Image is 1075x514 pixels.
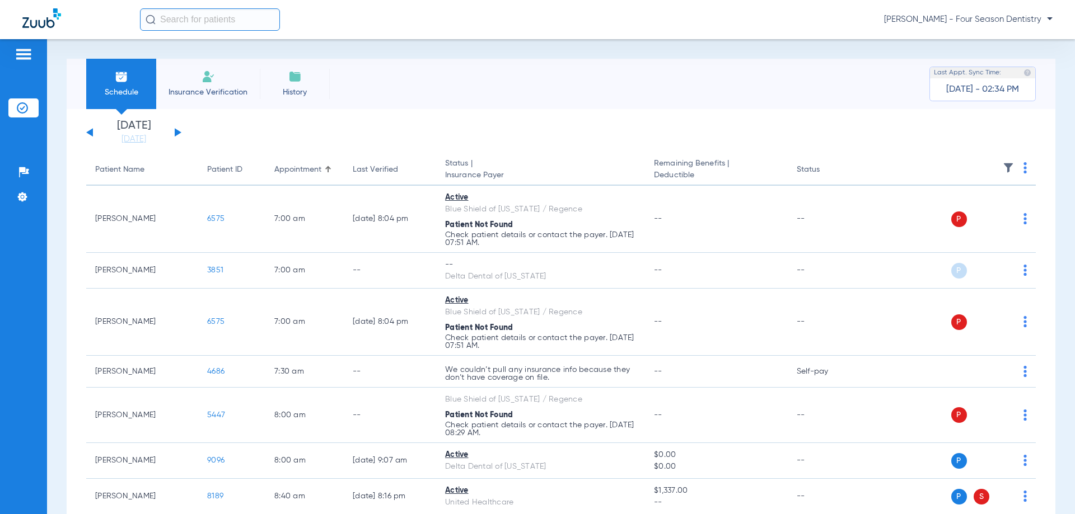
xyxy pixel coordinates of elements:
[654,215,662,223] span: --
[344,388,436,443] td: --
[353,164,398,176] div: Last Verified
[951,407,967,423] span: P
[1023,265,1027,276] img: group-dot-blue.svg
[165,87,251,98] span: Insurance Verification
[265,253,344,289] td: 7:00 AM
[1023,491,1027,502] img: group-dot-blue.svg
[100,134,167,145] a: [DATE]
[288,70,302,83] img: History
[274,164,335,176] div: Appointment
[207,492,223,500] span: 8189
[207,318,225,326] span: 6575
[207,456,225,464] span: 9096
[788,253,863,289] td: --
[445,461,636,473] div: Delta Dental of [US_STATE]
[207,164,242,176] div: Patient ID
[353,164,427,176] div: Last Verified
[1023,316,1027,327] img: group-dot-blue.svg
[265,388,344,443] td: 8:00 AM
[445,231,636,247] p: Check patient details or contact the payer. [DATE] 07:51 AM.
[140,8,280,31] input: Search for patients
[15,48,32,61] img: hamburger-icon
[86,388,198,443] td: [PERSON_NAME]
[445,192,636,204] div: Active
[344,253,436,289] td: --
[788,443,863,479] td: --
[207,411,225,419] span: 5447
[445,497,636,508] div: United Healthcare
[445,295,636,306] div: Active
[654,266,662,274] span: --
[265,186,344,253] td: 7:00 AM
[146,15,156,25] img: Search Icon
[445,221,513,229] span: Patient Not Found
[445,259,636,271] div: --
[95,87,148,98] span: Schedule
[654,485,778,497] span: $1,337.00
[654,169,778,181] span: Deductible
[788,289,863,356] td: --
[445,324,513,332] span: Patient Not Found
[207,215,225,223] span: 6575
[22,8,61,28] img: Zuub Logo
[951,453,967,469] span: P
[445,334,636,350] p: Check patient details or contact the payer. [DATE] 07:51 AM.
[445,306,636,318] div: Blue Shield of [US_STATE] / Regence
[445,394,636,405] div: Blue Shield of [US_STATE] / Regence
[951,489,967,504] span: P
[445,485,636,497] div: Active
[946,84,1019,95] span: [DATE] - 02:34 PM
[654,449,778,461] span: $0.00
[95,164,189,176] div: Patient Name
[788,186,863,253] td: --
[445,411,513,419] span: Patient Not Found
[934,67,1001,78] span: Last Appt. Sync Time:
[202,70,215,83] img: Manual Insurance Verification
[654,411,662,419] span: --
[445,449,636,461] div: Active
[1023,162,1027,173] img: group-dot-blue.svg
[788,388,863,443] td: --
[86,289,198,356] td: [PERSON_NAME]
[436,154,645,186] th: Status |
[654,367,662,375] span: --
[207,266,223,274] span: 3851
[86,253,198,289] td: [PERSON_NAME]
[654,318,662,326] span: --
[86,186,198,253] td: [PERSON_NAME]
[1023,409,1027,421] img: group-dot-blue.svg
[788,356,863,388] td: Self-pay
[884,14,1053,25] span: [PERSON_NAME] - Four Season Dentistry
[788,154,863,186] th: Status
[654,461,778,473] span: $0.00
[645,154,787,186] th: Remaining Benefits |
[344,186,436,253] td: [DATE] 8:04 PM
[974,489,989,504] span: S
[445,169,636,181] span: Insurance Payer
[344,443,436,479] td: [DATE] 9:07 AM
[445,421,636,437] p: Check patient details or contact the payer. [DATE] 08:29 AM.
[86,443,198,479] td: [PERSON_NAME]
[86,356,198,388] td: [PERSON_NAME]
[1023,366,1027,377] img: group-dot-blue.svg
[445,204,636,215] div: Blue Shield of [US_STATE] / Regence
[265,289,344,356] td: 7:00 AM
[951,211,967,227] span: P
[265,356,344,388] td: 7:30 AM
[344,356,436,388] td: --
[265,443,344,479] td: 8:00 AM
[1023,455,1027,466] img: group-dot-blue.svg
[654,497,778,508] span: --
[344,289,436,356] td: [DATE] 8:04 PM
[115,70,128,83] img: Schedule
[207,164,256,176] div: Patient ID
[1023,213,1027,224] img: group-dot-blue.svg
[100,120,167,145] li: [DATE]
[1023,69,1031,77] img: last sync help info
[951,314,967,330] span: P
[445,366,636,381] p: We couldn’t pull any insurance info because they don’t have coverage on file.
[951,263,967,279] span: P
[268,87,321,98] span: History
[274,164,321,176] div: Appointment
[445,271,636,282] div: Delta Dental of [US_STATE]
